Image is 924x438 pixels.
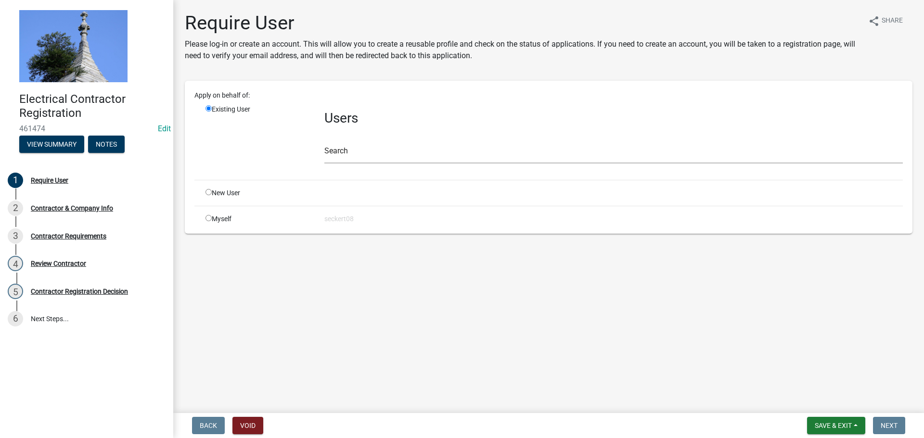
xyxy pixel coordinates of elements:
[873,417,905,434] button: Next
[8,256,23,271] div: 4
[807,417,865,434] button: Save & Exit
[88,136,125,153] button: Notes
[31,233,106,239] div: Contractor Requirements
[19,136,84,153] button: View Summary
[158,124,171,133] wm-modal-confirm: Edit Application Number
[31,205,113,212] div: Contractor & Company Info
[882,15,903,27] span: Share
[19,124,154,133] span: 461474
[88,141,125,149] wm-modal-confirm: Notes
[185,38,860,62] p: Please log-in or create an account. This will allow you to create a reusable profile and check on...
[19,10,128,82] img: Decatur County, Indiana
[232,417,263,434] button: Void
[19,92,166,120] h4: Electrical Contractor Registration
[31,177,68,184] div: Require User
[8,228,23,244] div: 3
[200,422,217,429] span: Back
[198,214,317,224] div: Myself
[31,288,128,295] div: Contractor Registration Decision
[815,422,852,429] span: Save & Exit
[19,141,84,149] wm-modal-confirm: Summary
[192,417,225,434] button: Back
[868,15,880,27] i: share
[31,260,86,267] div: Review Contractor
[187,90,910,100] div: Apply on behalf of:
[198,104,317,172] div: Existing User
[198,188,317,198] div: New User
[324,110,903,126] h3: Users
[8,284,23,299] div: 5
[8,311,23,326] div: 6
[8,173,23,188] div: 1
[158,124,171,133] a: Edit
[860,12,911,30] button: shareShare
[8,200,23,216] div: 2
[881,422,898,429] span: Next
[185,12,860,35] h1: Require User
